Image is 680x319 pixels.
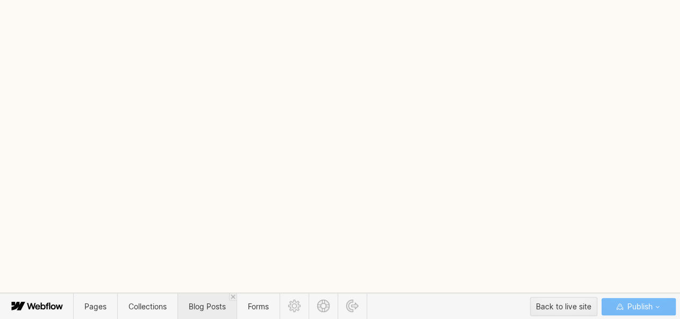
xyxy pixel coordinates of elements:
div: Back to live site [536,299,591,315]
span: Forms [248,302,269,311]
span: Blog Posts [189,302,226,311]
button: Back to live site [530,297,597,316]
span: Collections [128,302,167,311]
button: Publish [602,298,676,315]
span: Publish [625,299,652,315]
a: Close 'Blog Posts' tab [229,293,237,301]
span: Pages [84,302,106,311]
